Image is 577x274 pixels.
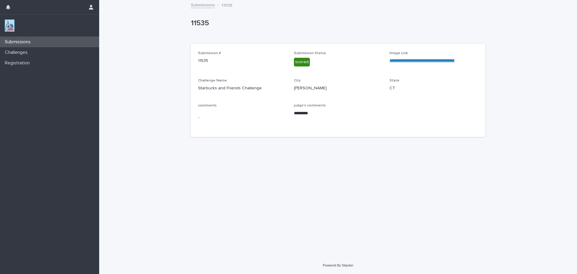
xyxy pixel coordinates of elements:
p: Submissions [2,39,35,45]
p: - [198,115,287,121]
span: judge's comments [294,104,326,107]
span: Submission Status [294,51,326,55]
div: scored [294,58,310,66]
span: State [389,79,399,82]
p: Registration [2,60,35,66]
p: Starbucks and Friends Challenge [198,85,287,91]
p: [PERSON_NAME] [294,85,383,91]
a: Powered By Stacker [323,263,353,267]
p: 11535 [198,58,287,64]
span: Image Link [389,51,408,55]
a: Submissions [191,1,215,8]
img: jxsLJbdS1eYBI7rVAS4p [5,20,14,32]
span: Submission # [198,51,221,55]
span: City [294,79,301,82]
span: comments [198,104,217,107]
p: CT [389,85,478,91]
p: Challenges [2,50,32,55]
span: Challenge Name [198,79,227,82]
p: 11535 [191,19,483,28]
p: 11535 [221,2,232,8]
